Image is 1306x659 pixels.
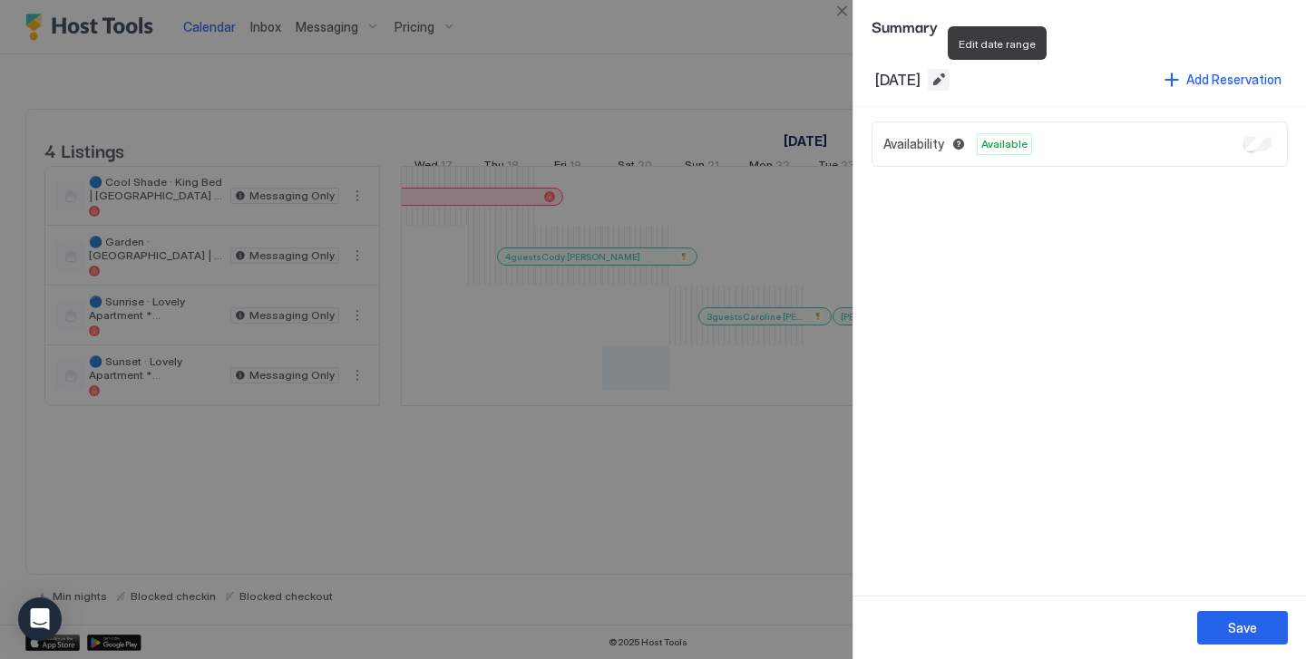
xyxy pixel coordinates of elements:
[981,136,1028,152] span: Available
[959,37,1036,51] span: Edit date range
[1197,611,1288,644] button: Save
[18,597,62,641] div: Open Intercom Messenger
[948,133,970,155] button: Blocked dates override all pricing rules and remain unavailable until manually unblocked
[1228,618,1257,637] div: Save
[883,136,944,152] span: Availability
[1162,67,1284,92] button: Add Reservation
[928,69,950,91] button: Edit date range
[872,15,1288,37] span: Summary
[1186,70,1282,89] div: Add Reservation
[875,71,921,89] span: [DATE]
